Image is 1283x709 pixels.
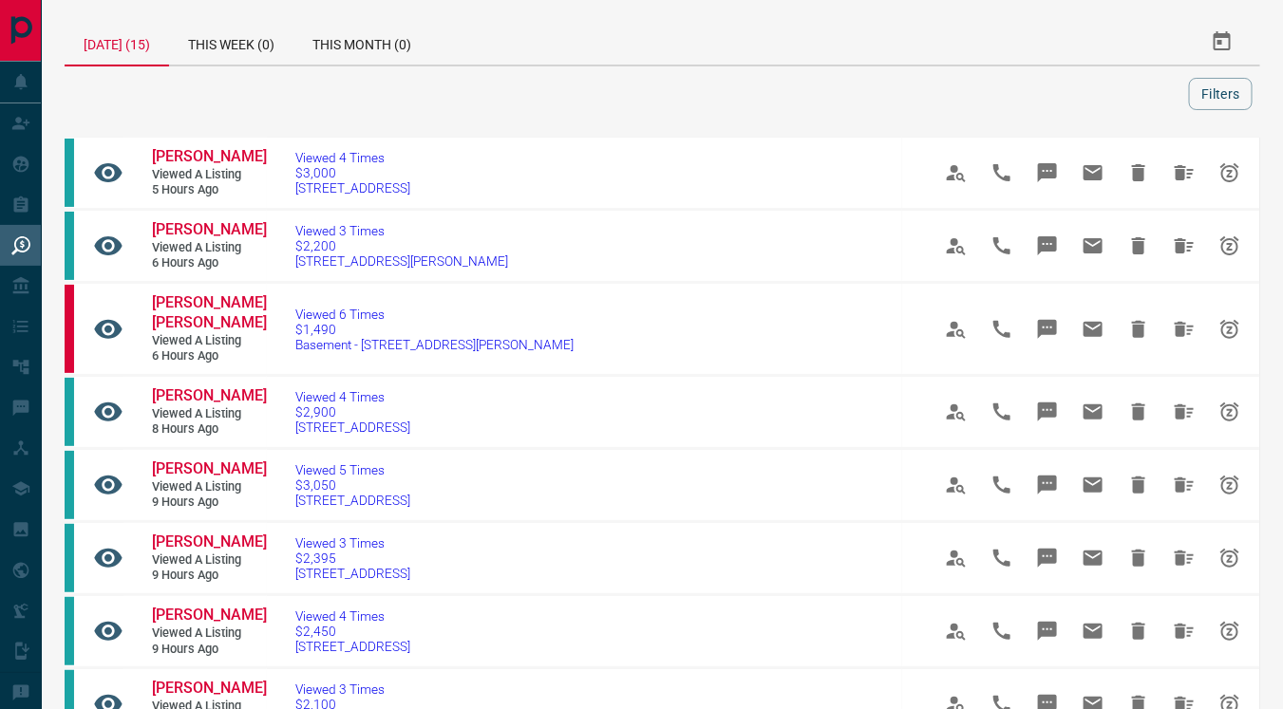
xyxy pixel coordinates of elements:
span: Call [979,307,1025,352]
span: [STREET_ADDRESS] [295,420,410,435]
span: Viewed 6 Times [295,307,574,322]
span: 6 hours ago [152,348,266,364]
span: Hide All from Parisa Hafezi [1161,462,1207,508]
span: Snooze [1207,150,1253,196]
span: Hide [1116,307,1161,352]
span: 5 hours ago [152,182,266,198]
span: Snooze [1207,223,1253,269]
button: Select Date Range [1199,19,1245,65]
span: Viewed 3 Times [295,681,410,697]
span: Viewed 5 Times [295,462,410,477]
span: Hide [1116,223,1161,269]
span: Viewed 4 Times [295,608,410,624]
span: View Profile [934,608,979,654]
span: Viewed a Listing [152,167,266,183]
span: [PERSON_NAME] [152,459,267,477]
span: $2,395 [295,550,410,566]
span: Viewed a Listing [152,552,266,569]
a: [PERSON_NAME] [152,147,266,167]
span: Call [979,535,1025,581]
span: Message [1025,307,1070,352]
span: $3,000 [295,165,410,180]
span: [STREET_ADDRESS] [295,566,410,581]
span: Email [1070,223,1116,269]
span: Message [1025,150,1070,196]
div: condos.ca [65,524,74,592]
span: 6 hours ago [152,255,266,271]
div: condos.ca [65,597,74,665]
a: Viewed 4 Times$2,900[STREET_ADDRESS] [295,389,410,435]
a: [PERSON_NAME] [152,459,266,479]
span: Viewed 4 Times [295,150,410,165]
span: $1,490 [295,322,574,337]
div: condos.ca [65,139,74,207]
a: [PERSON_NAME] [152,679,266,699]
a: [PERSON_NAME] [152,386,266,406]
a: [PERSON_NAME] [PERSON_NAME] [152,293,266,333]
span: [PERSON_NAME] [152,679,267,697]
span: Call [979,389,1025,435]
div: This Month (0) [293,19,430,65]
a: Viewed 5 Times$3,050[STREET_ADDRESS] [295,462,410,508]
span: Hide [1116,389,1161,435]
span: View Profile [934,389,979,435]
span: Hide All from Parisa Hafezi [1161,389,1207,435]
span: [PERSON_NAME] [152,147,267,165]
span: Email [1070,307,1116,352]
span: Hide All from Tala Farasati [1161,535,1207,581]
span: Viewed a Listing [152,240,266,256]
span: [PERSON_NAME] [152,606,267,624]
div: This Week (0) [169,19,293,65]
span: Hide [1116,535,1161,581]
span: View Profile [934,462,979,508]
span: View Profile [934,307,979,352]
span: Email [1070,608,1116,654]
span: [PERSON_NAME] [152,220,267,238]
span: Call [979,223,1025,269]
span: Viewed a Listing [152,406,266,422]
span: View Profile [934,150,979,196]
span: Viewed 3 Times [295,223,508,238]
div: condos.ca [65,212,74,280]
span: $2,200 [295,238,508,253]
span: Hide [1116,462,1161,508]
div: condos.ca [65,378,74,446]
div: condos.ca [65,451,74,519]
a: Viewed 3 Times$2,200[STREET_ADDRESS][PERSON_NAME] [295,223,508,269]
span: Call [979,608,1025,654]
span: Message [1025,389,1070,435]
span: [PERSON_NAME] [152,532,267,550]
span: $2,450 [295,624,410,639]
span: Viewed a Listing [152,479,266,495]
span: Snooze [1207,535,1253,581]
span: Call [979,150,1025,196]
span: Snooze [1207,462,1253,508]
span: Message [1025,462,1070,508]
span: View Profile [934,535,979,581]
a: Viewed 4 Times$3,000[STREET_ADDRESS] [295,150,410,196]
span: Email [1070,462,1116,508]
span: Message [1025,535,1070,581]
a: [PERSON_NAME] [152,606,266,625]
span: Message [1025,223,1070,269]
span: Viewed 3 Times [295,535,410,550]
span: Call [979,462,1025,508]
span: [STREET_ADDRESS] [295,493,410,508]
span: $2,900 [295,404,410,420]
span: 9 hours ago [152,568,266,584]
span: Email [1070,535,1116,581]
span: [PERSON_NAME] [152,386,267,404]
button: Filters [1189,78,1253,110]
span: 8 hours ago [152,421,266,438]
span: Message [1025,608,1070,654]
span: $3,050 [295,477,410,493]
span: Hide All from Harpreet Bangar [1161,223,1207,269]
span: Email [1070,389,1116,435]
span: [STREET_ADDRESS][PERSON_NAME] [295,253,508,269]
span: View Profile [934,223,979,269]
a: Viewed 6 Times$1,490Basement - [STREET_ADDRESS][PERSON_NAME] [295,307,574,352]
div: property.ca [65,285,74,373]
div: [DATE] (15) [65,19,169,66]
span: Viewed a Listing [152,625,266,642]
a: Viewed 4 Times$2,450[STREET_ADDRESS] [295,608,410,654]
